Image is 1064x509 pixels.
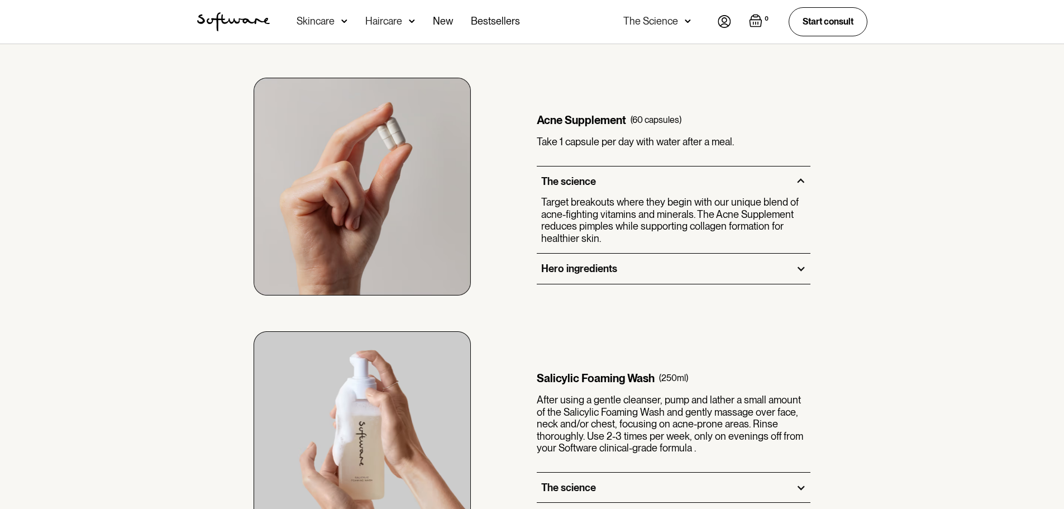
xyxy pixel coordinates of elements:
img: arrow down [409,16,415,27]
p: After using a gentle cleanser, pump and lather a small amount of the Salicylic Foaming Wash and g... [537,394,811,454]
div: The Science [623,16,678,27]
div: Salicylic Foaming Wash [537,372,655,385]
a: Open empty cart [749,14,771,30]
div: The science [541,175,596,188]
div: The science [541,482,596,494]
img: arrow down [341,16,347,27]
a: Start consult [789,7,867,36]
div: (250ml) [659,373,688,383]
img: arrow down [685,16,691,27]
div: Hero ingredients [541,263,617,275]
a: home [197,12,270,31]
p: Take 1 capsule per day with water after a meal. [537,136,734,148]
img: Software Logo [197,12,270,31]
div: Haircare [365,16,402,27]
p: Target breakouts where they begin with our unique blend of acne-fighting vitamins and minerals. T... [541,196,807,244]
div: 0 [762,14,771,24]
div: (60 capsules) [631,115,681,125]
div: Skincare [297,16,335,27]
div: Acne Supplement [537,113,626,127]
